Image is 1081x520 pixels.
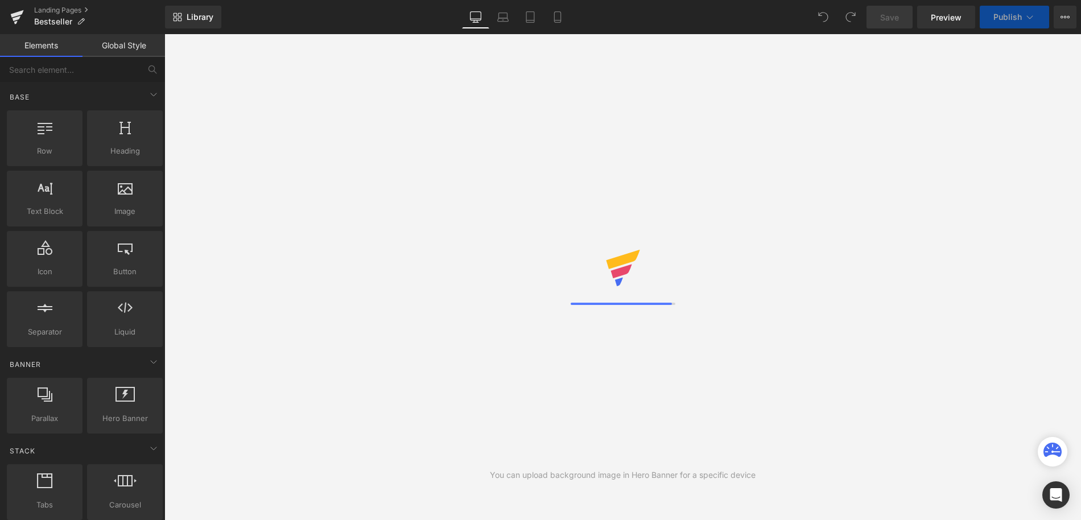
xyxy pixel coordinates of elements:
span: Banner [9,359,42,370]
div: Open Intercom Messenger [1042,481,1070,509]
span: Carousel [90,499,159,511]
span: Base [9,92,31,102]
span: Button [90,266,159,278]
a: New Library [165,6,221,28]
a: Mobile [544,6,571,28]
span: Bestseller [34,17,72,26]
span: Parallax [10,412,79,424]
a: Laptop [489,6,517,28]
span: Hero Banner [90,412,159,424]
button: More [1054,6,1076,28]
a: Desktop [462,6,489,28]
span: Row [10,145,79,157]
button: Redo [839,6,862,28]
a: Preview [917,6,975,28]
a: Tablet [517,6,544,28]
a: Global Style [82,34,165,57]
span: Text Block [10,205,79,217]
span: Preview [931,11,962,23]
span: Stack [9,445,36,456]
span: Icon [10,266,79,278]
span: Heading [90,145,159,157]
button: Publish [980,6,1049,28]
span: Save [880,11,899,23]
span: Publish [993,13,1022,22]
span: Liquid [90,326,159,338]
span: Image [90,205,159,217]
div: You can upload background image in Hero Banner for a specific device [490,469,756,481]
a: Landing Pages [34,6,165,15]
span: Separator [10,326,79,338]
span: Library [187,12,213,22]
span: Tabs [10,499,79,511]
button: Undo [812,6,835,28]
